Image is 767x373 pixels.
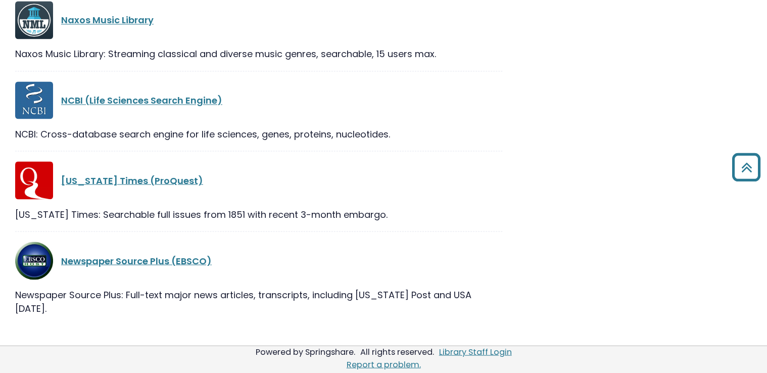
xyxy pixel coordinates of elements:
[61,254,212,267] a: Newspaper Source Plus (EBSCO)
[728,158,764,176] a: Back to Top
[347,358,421,370] a: Report a problem.
[61,94,222,107] a: NCBI (Life Sciences Search Engine)
[15,47,502,61] div: Naxos Music Library: Streaming classical and diverse music genres, searchable, 15 users max.
[439,346,512,357] a: Library Staff Login
[61,174,203,186] a: [US_STATE] Times (ProQuest)
[15,127,502,141] div: NCBI: Cross-database search engine for life sciences, genes, proteins, nucleotides.
[254,346,357,357] div: Powered by Springshare.
[15,207,502,221] div: [US_STATE] Times: Searchable full issues from 1851 with recent 3-month embargo.
[359,346,436,357] div: All rights reserved.
[15,288,502,315] div: Newspaper Source Plus: Full-text major news articles, transcripts, including [US_STATE] Post and ...
[61,14,154,26] a: Naxos Music Library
